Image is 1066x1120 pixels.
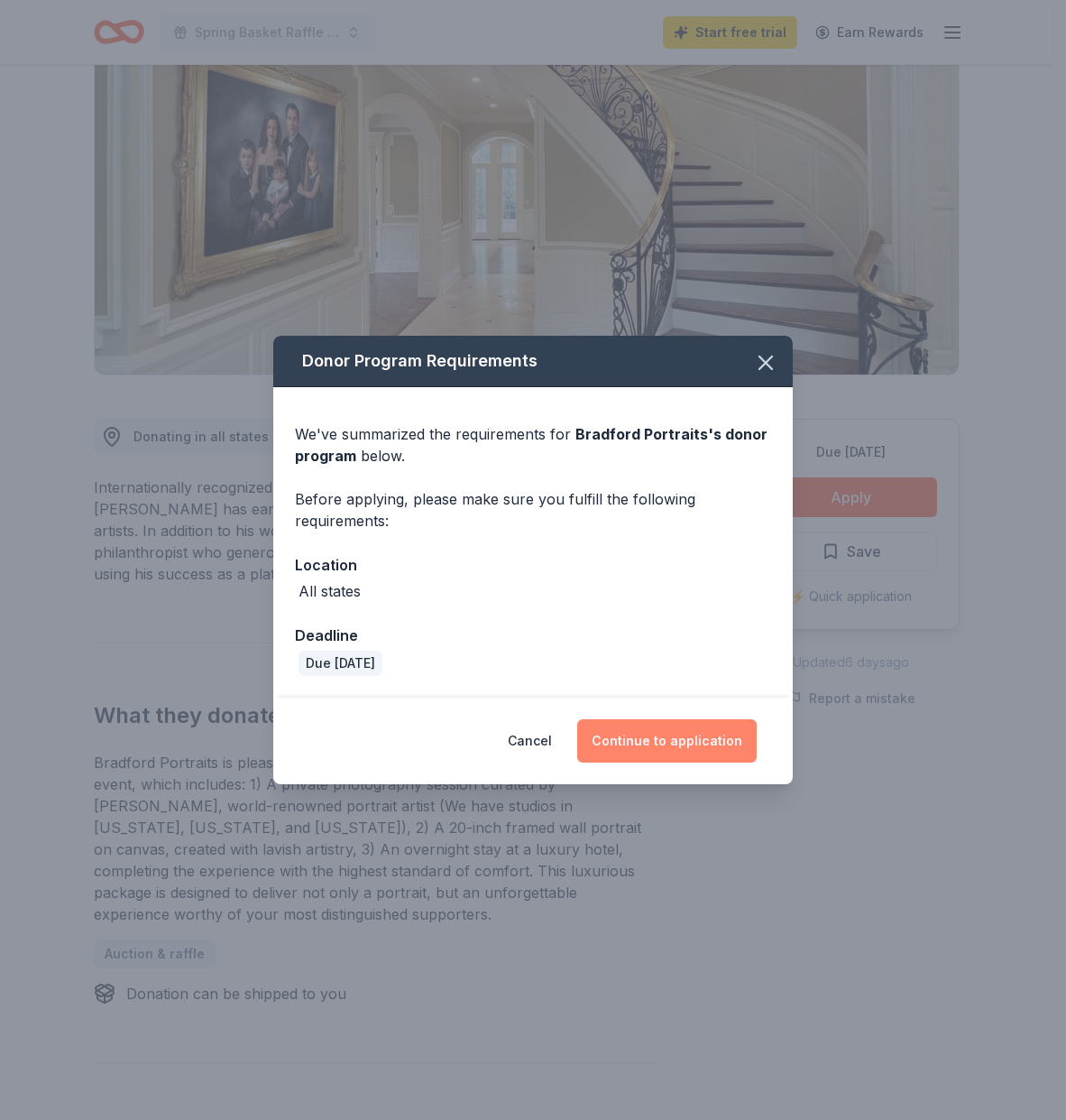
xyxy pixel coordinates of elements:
div: Before applying, please make sure you fulfill the following requirements: [295,488,771,532]
div: We've summarized the requirements for below. [295,423,771,467]
div: Donor Program Requirements [273,336,793,387]
button: Cancel [508,719,552,763]
button: Continue to application [577,719,757,763]
div: Location [295,553,771,577]
div: Deadline [295,624,771,647]
div: Due [DATE] [299,651,382,676]
div: All states [299,580,361,602]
